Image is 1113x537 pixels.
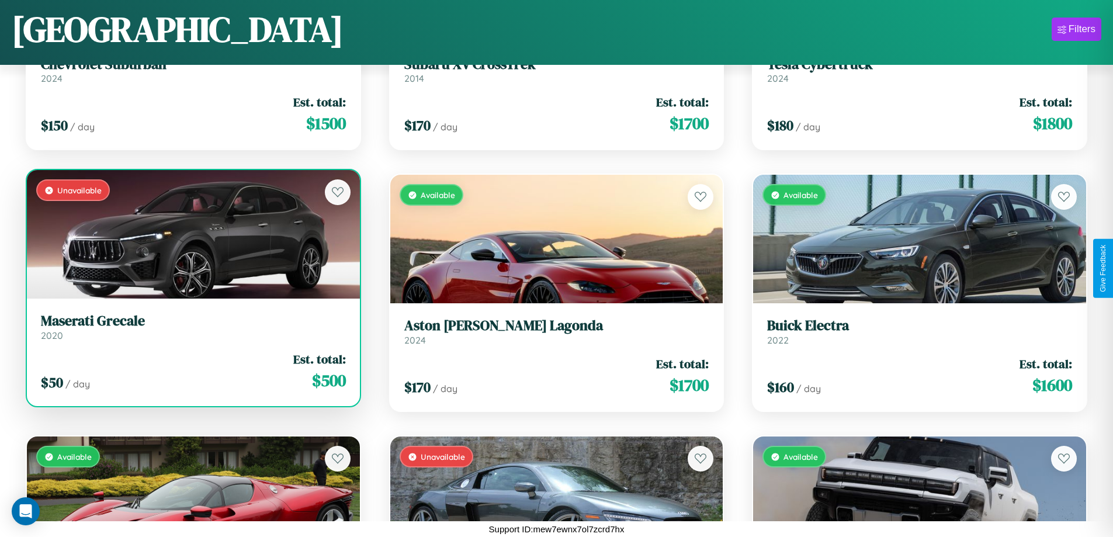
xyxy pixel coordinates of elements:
span: Available [783,452,818,462]
span: $ 1600 [1032,373,1072,397]
span: $ 180 [767,116,793,135]
a: Tesla Cybertruck2024 [767,56,1072,85]
span: 2024 [404,334,426,346]
span: $ 160 [767,377,794,397]
span: $ 50 [41,373,63,392]
span: $ 1700 [670,373,709,397]
h1: [GEOGRAPHIC_DATA] [12,5,344,53]
span: Est. total: [656,93,709,110]
p: Support ID: mew7ewnx7ol7zcrd7hx [489,521,625,537]
div: Open Intercom Messenger [12,497,40,525]
span: Available [57,452,92,462]
span: / day [70,121,95,133]
span: 2024 [767,72,789,84]
span: / day [433,121,457,133]
span: $ 1500 [306,112,346,135]
span: Available [783,190,818,200]
h3: Maserati Grecale [41,313,346,330]
span: $ 170 [404,377,431,397]
span: $ 1800 [1033,112,1072,135]
h3: Aston [PERSON_NAME] Lagonda [404,317,709,334]
span: Unavailable [421,452,465,462]
span: 2022 [767,334,789,346]
a: Aston [PERSON_NAME] Lagonda2024 [404,317,709,346]
span: Est. total: [1020,93,1072,110]
h3: Buick Electra [767,317,1072,334]
span: / day [65,378,90,390]
span: / day [796,383,821,394]
span: $ 1700 [670,112,709,135]
span: Unavailable [57,185,102,195]
div: Give Feedback [1099,245,1107,292]
a: Buick Electra2022 [767,317,1072,346]
span: $ 150 [41,116,68,135]
span: 2014 [404,72,424,84]
span: Est. total: [1020,355,1072,372]
span: Available [421,190,455,200]
a: Maserati Grecale2020 [41,313,346,341]
span: / day [796,121,820,133]
span: Est. total: [293,93,346,110]
button: Filters [1052,18,1101,41]
span: / day [433,383,457,394]
a: Subaru XV CrossTrek2014 [404,56,709,85]
span: Est. total: [293,351,346,368]
span: 2024 [41,72,63,84]
div: Filters [1069,23,1095,35]
a: Chevrolet Suburban2024 [41,56,346,85]
span: 2020 [41,330,63,341]
span: Est. total: [656,355,709,372]
span: $ 500 [312,369,346,392]
span: $ 170 [404,116,431,135]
